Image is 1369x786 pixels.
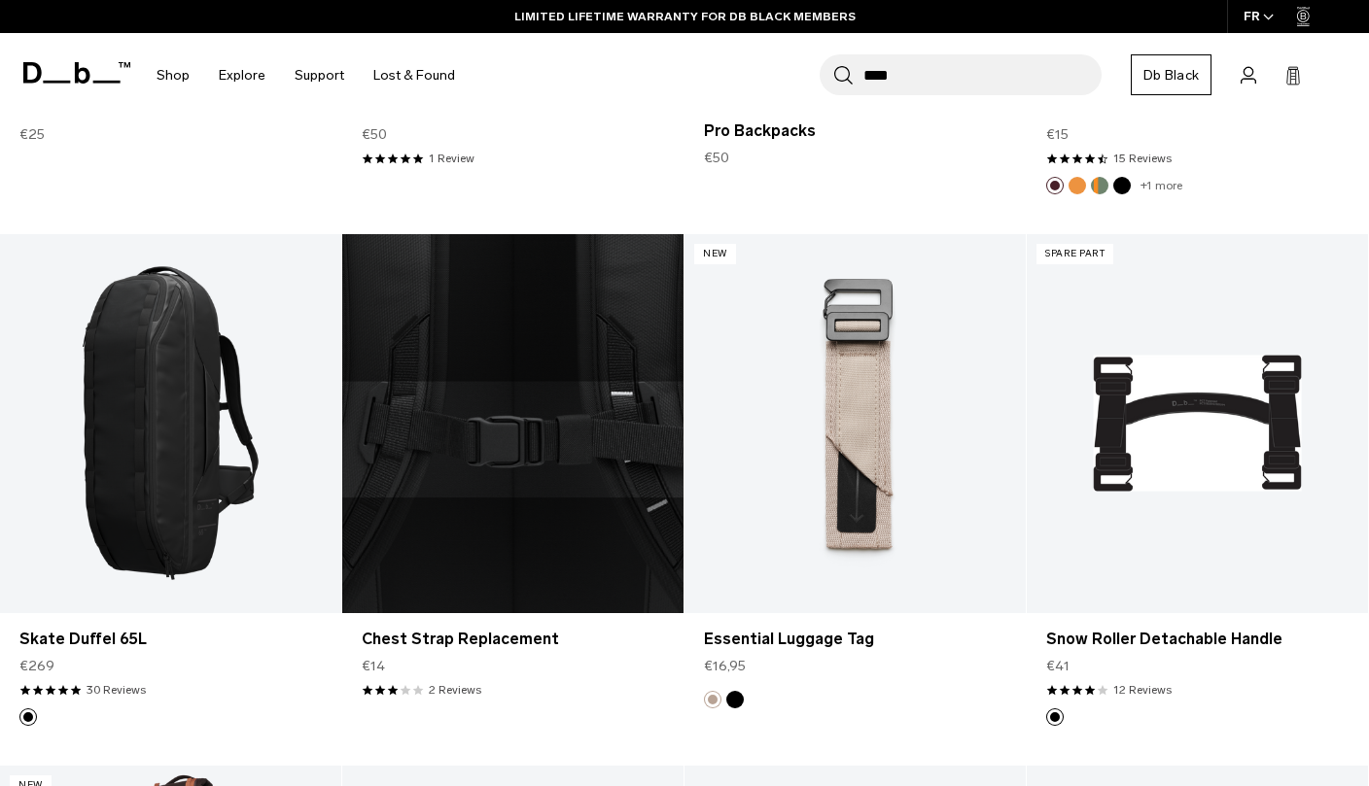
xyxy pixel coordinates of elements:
[1113,150,1172,167] a: 15 reviews
[1113,681,1172,699] a: 12 reviews
[362,628,664,651] a: Chest Strap Replacement
[429,150,474,167] a: 1 reviews
[704,691,721,708] button: Fogbow Beige
[726,691,744,708] button: Black Out
[157,41,190,110] a: Shop
[142,33,470,118] nav: Main Navigation
[1046,628,1349,651] a: Snow Roller Detachable Handle
[219,41,265,110] a: Explore
[19,708,37,726] button: Black Out
[373,41,455,110] a: Lost & Found
[704,148,729,168] span: €50
[1091,177,1108,194] button: Sage Green
[19,628,322,651] a: Skate Duffel 65L
[19,656,54,676] span: €269
[87,681,146,699] a: 30 reviews
[704,628,1006,651] a: Essential Luggage Tag
[1046,708,1064,726] button: Black Out
[1131,54,1211,95] a: Db Black
[514,8,856,25] a: LIMITED LIFETIME WARRANTY FOR DB BLACK MEMBERS
[1069,177,1086,194] button: Midnight Sun
[295,41,344,110] a: Support
[362,656,385,676] span: €14
[694,244,736,264] p: New
[1046,124,1069,145] span: €15
[342,234,684,613] a: Chest Strap Replacement
[704,96,1006,143] a: Pro Hip Belt for Ramverk Pro and Snow Pro Backpacks
[362,124,387,145] span: €50
[1046,177,1064,194] button: Raspberry
[1113,177,1131,194] button: Black Out
[429,681,481,699] a: 2 reviews
[684,234,1026,613] a: Essential Luggage Tag
[1036,244,1113,264] p: Spare Part
[1027,234,1368,613] a: Snow Roller Detachable Handle
[704,656,746,676] span: €16,95
[1141,179,1182,192] a: +1 more
[19,124,45,145] span: €25
[1046,656,1070,676] span: €41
